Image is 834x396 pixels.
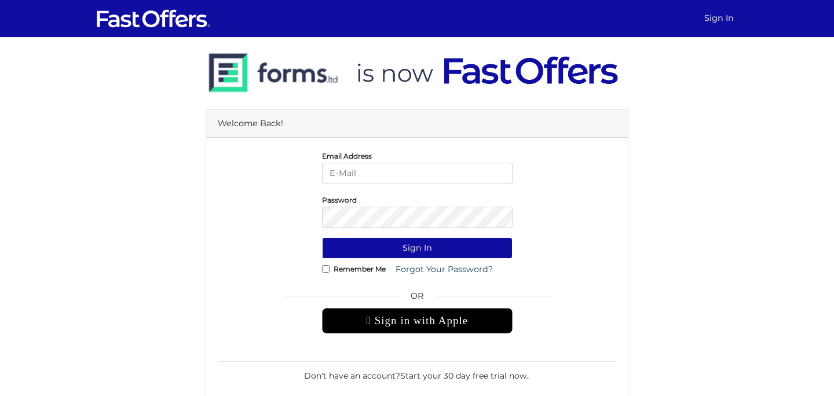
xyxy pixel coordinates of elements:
label: Remember Me [334,267,386,270]
label: Password [322,199,357,201]
span: OR [322,289,513,308]
button: Sign In [322,237,513,259]
div: Don't have an account? . [218,361,616,382]
div: Welcome Back! [206,110,628,138]
input: E-Mail [322,163,513,184]
div: Sign in with Apple [322,308,513,333]
a: Start your 30 day free trial now. [400,371,528,381]
label: Email Address [322,155,372,157]
a: Sign In [700,7,738,30]
a: Forgot Your Password? [388,259,500,280]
